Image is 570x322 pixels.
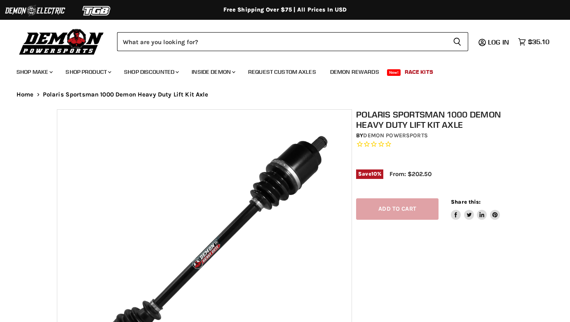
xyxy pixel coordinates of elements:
span: 10 [371,171,377,177]
span: Share this: [451,199,481,205]
div: by [356,131,517,140]
a: Shop Product [59,63,116,80]
span: From: $202.50 [389,170,432,178]
a: Request Custom Axles [242,63,322,80]
aside: Share this: [451,198,500,220]
span: Polaris Sportsman 1000 Demon Heavy Duty Lift Kit Axle [43,91,209,98]
a: Home [16,91,34,98]
ul: Main menu [10,60,547,80]
input: Search [117,32,446,51]
img: TGB Logo 2 [66,3,128,19]
a: Shop Make [10,63,58,80]
a: $35.10 [514,36,554,48]
span: Rated 0.0 out of 5 stars 0 reviews [356,140,517,149]
button: Search [446,32,468,51]
img: Demon Electric Logo 2 [4,3,66,19]
span: Save % [356,169,383,179]
a: Demon Powersports [363,132,427,139]
span: $35.10 [528,38,549,46]
a: Inside Demon [185,63,240,80]
a: Log in [484,38,514,46]
a: Shop Discounted [118,63,184,80]
form: Product [117,32,468,51]
h1: Polaris Sportsman 1000 Demon Heavy Duty Lift Kit Axle [356,109,517,130]
a: Race Kits [399,63,439,80]
img: Demon Powersports [16,27,107,56]
span: Log in [488,38,509,46]
a: Demon Rewards [324,63,385,80]
span: New! [387,69,401,76]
